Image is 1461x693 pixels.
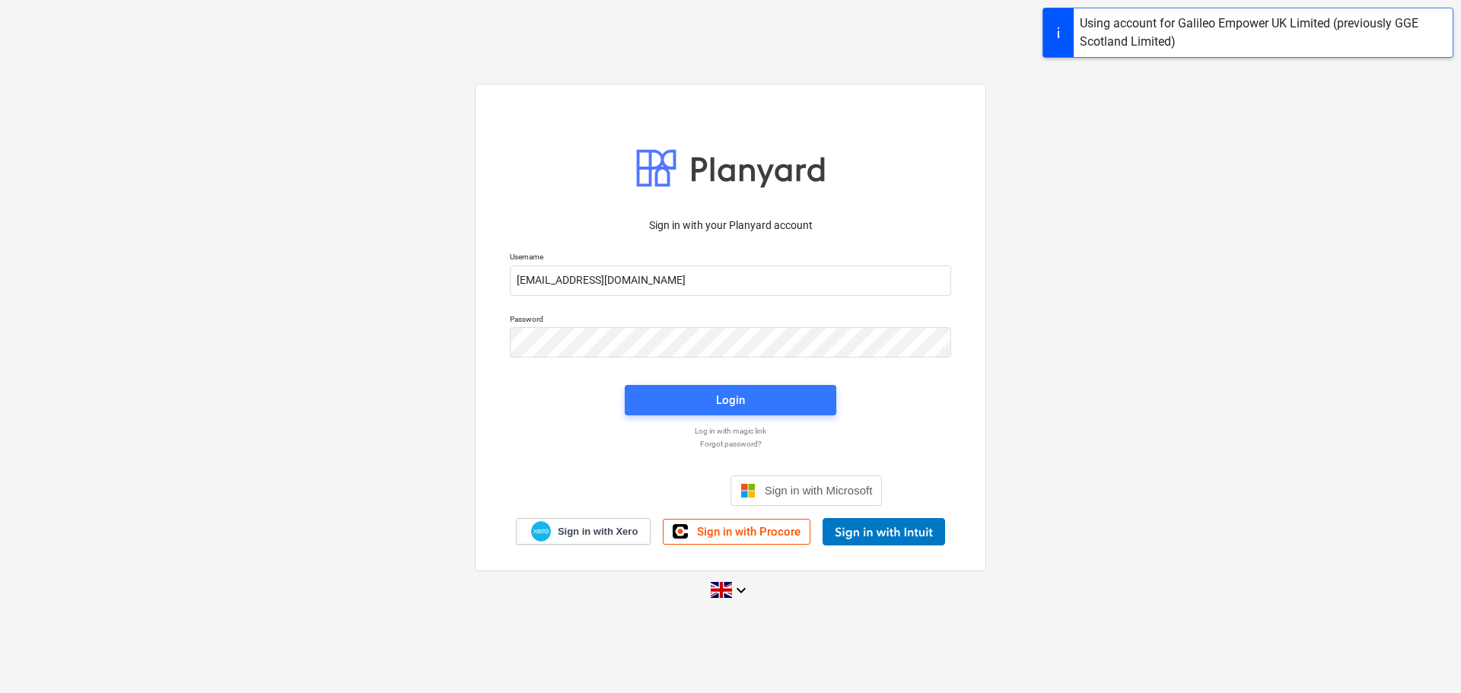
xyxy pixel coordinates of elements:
[516,518,651,545] a: Sign in with Xero
[732,581,750,599] i: keyboard_arrow_down
[740,483,756,498] img: Microsoft logo
[697,525,801,539] span: Sign in with Procore
[765,484,873,497] span: Sign in with Microsoft
[663,519,810,545] a: Sign in with Procore
[510,314,951,327] p: Password
[502,426,959,436] a: Log in with magic link
[558,525,638,539] span: Sign in with Xero
[571,474,726,507] iframe: Sign in with Google Button
[510,252,951,265] p: Username
[716,390,745,410] div: Login
[625,385,836,415] button: Login
[510,218,951,234] p: Sign in with your Planyard account
[510,265,951,296] input: Username
[531,521,551,542] img: Xero logo
[502,439,959,449] a: Forgot password?
[1080,14,1447,51] div: Using account for Galileo Empower UK Limited (previously GGE Scotland Limited)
